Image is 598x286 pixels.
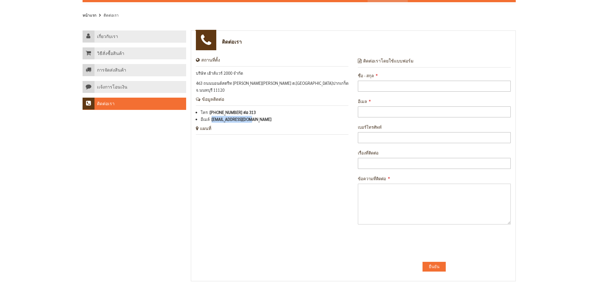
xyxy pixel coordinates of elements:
span: ข้อความที่ติดต่อ [358,176,386,181]
a: [PHONE_NUMBER] ต่อ 313 [210,110,256,115]
li: โทร : [201,109,349,116]
a: วิธีสั่งซื้อสินค้า [83,47,186,60]
h4: ข้อมูลติดต่อ [196,97,349,106]
p: 463 ถนนบอนด์สตรีท [PERSON_NAME][PERSON_NAME] ต.[GEOGRAPHIC_DATA]ปากเกร็ด จ.นนทบุรี 11120 [196,80,349,94]
span: ยืนยัน [429,264,439,270]
a: หน้าแรก [83,12,96,19]
h4: สถานที่ตั้ง [196,57,349,67]
span: ชื่อ - สกุล [358,73,374,78]
a: การจัดส่งสินค้า [83,64,186,76]
h1: ติดต่อเรา [222,39,242,45]
a: ติดต่อเรา [83,98,186,110]
a: [EMAIL_ADDRESS][DOMAIN_NAME] [212,116,272,122]
h4: เกี่ยวกับเรา [97,34,118,40]
span: อีเมล [358,99,367,104]
h4: เเจ้งการโอนเงิน [97,84,127,90]
button: ยืนยัน [423,262,446,272]
strong: ติดต่อเรา [104,13,119,18]
h4: ติดต่อเราโดยใช้แบบฟอร์ม [358,58,511,67]
iframe: reCAPTCHA [358,234,431,252]
li: อีเมล์ : [201,116,349,123]
p: บริษัท เฮ้าส์แวร์ 2000 จำกัด [196,70,349,77]
a: เกี่ยวกับเรา [83,30,186,43]
h4: วิธีสั่งซื้อสินค้า [97,51,124,57]
h4: ติดต่อเรา [97,101,115,107]
span: เบอร์โทรศัพท์ [358,124,382,130]
h4: การจัดส่งสินค้า [97,67,126,73]
h4: แผนที่ [196,126,349,135]
span: เรื่องที่ติดต่อ [358,150,379,155]
a: เเจ้งการโอนเงิน [83,81,186,93]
